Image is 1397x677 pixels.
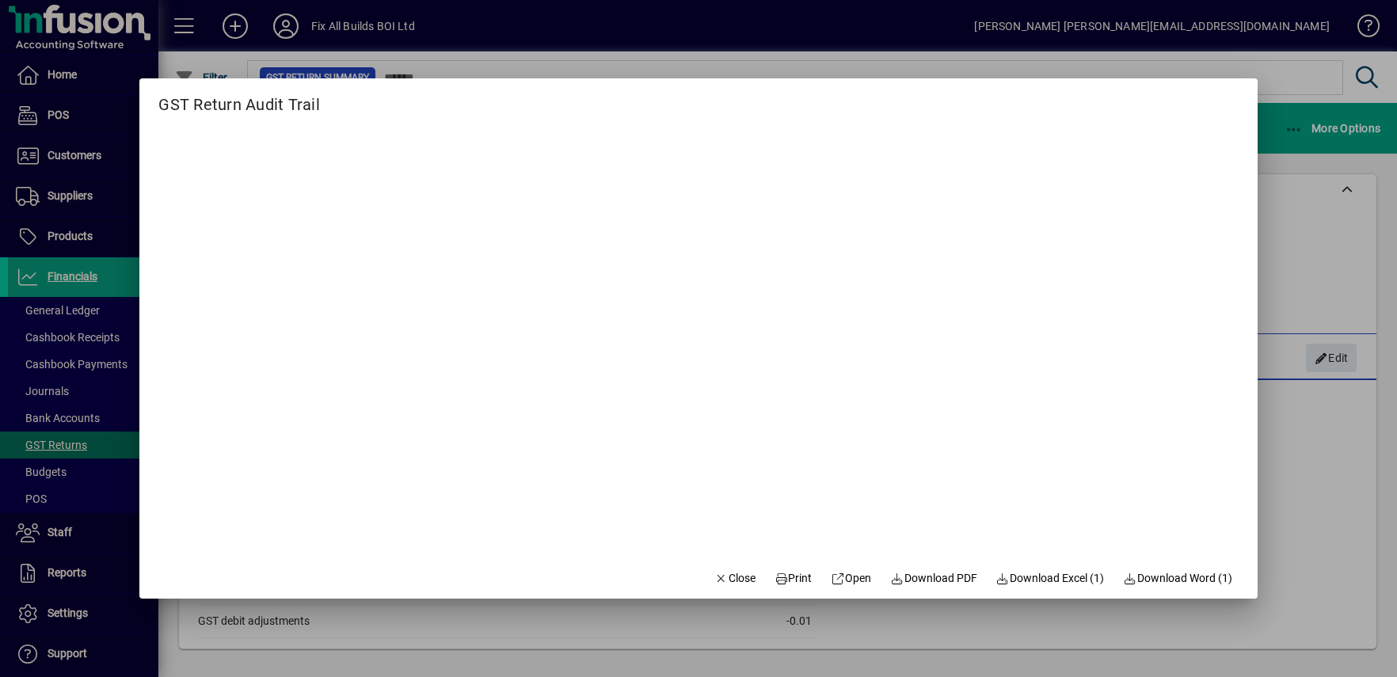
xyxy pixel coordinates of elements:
[890,570,977,587] span: Download PDF
[1117,564,1239,592] button: Download Word (1)
[768,564,819,592] button: Print
[775,570,813,587] span: Print
[996,570,1105,587] span: Download Excel (1)
[884,564,984,592] a: Download PDF
[1123,570,1232,587] span: Download Word (1)
[990,564,1111,592] button: Download Excel (1)
[714,570,756,587] span: Close
[832,570,872,587] span: Open
[708,564,762,592] button: Close
[139,78,339,117] h2: GST Return Audit Trail
[825,564,878,592] a: Open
